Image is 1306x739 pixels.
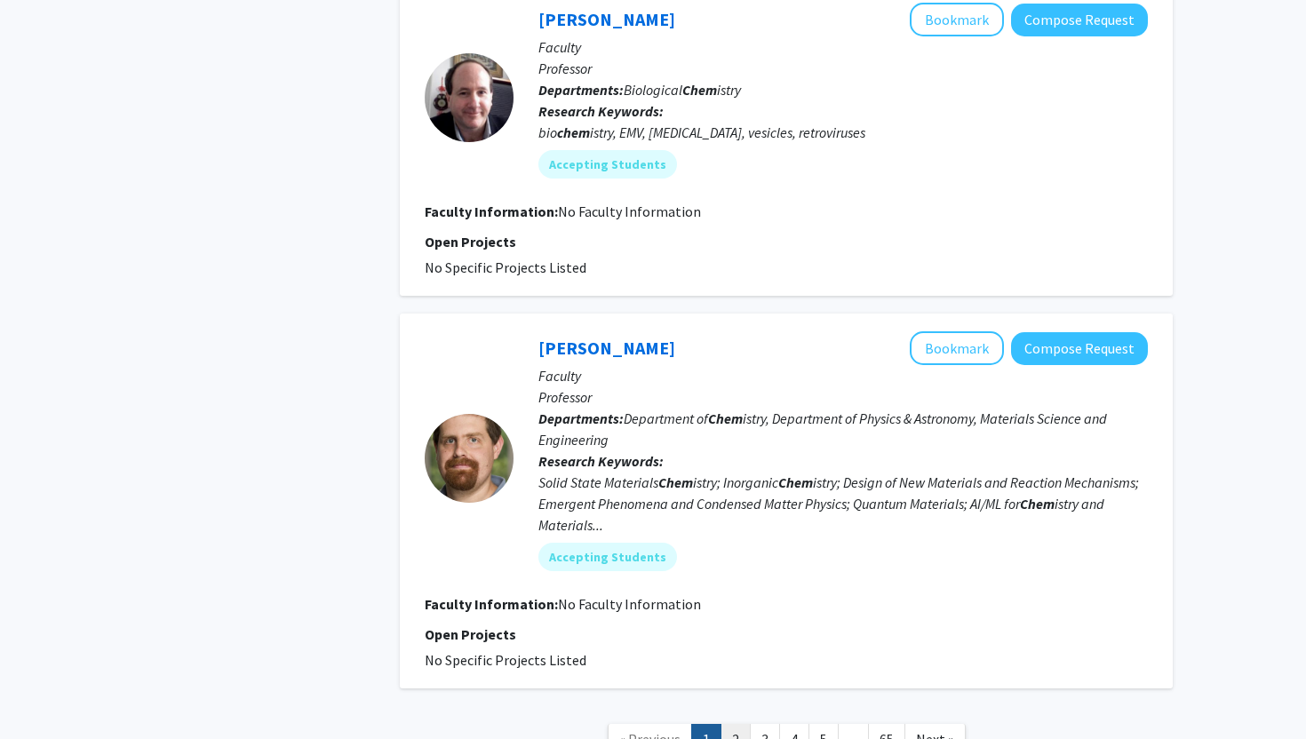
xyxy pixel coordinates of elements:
[1011,4,1148,36] button: Compose Request to Stephen Gould
[1011,332,1148,365] button: Compose Request to Tyrel McQueen
[425,624,1148,645] p: Open Projects
[425,651,586,669] span: No Specific Projects Listed
[425,231,1148,252] p: Open Projects
[538,36,1148,58] p: Faculty
[538,102,664,120] b: Research Keywords:
[557,123,590,141] b: chem
[778,473,813,491] b: Chem
[708,409,743,427] b: Chem
[425,203,558,220] b: Faculty Information:
[538,81,624,99] b: Departments:
[658,473,693,491] b: Chem
[538,150,677,179] mat-chip: Accepting Students
[538,472,1148,536] div: Solid State Materials istry; Inorganic istry; Design of New Materials and Reaction Mechanisms; Em...
[538,409,1107,449] span: Department of istry, Department of Physics & Astronomy, Materials Science and Engineering
[538,337,675,359] a: [PERSON_NAME]
[13,659,76,726] iframe: Chat
[910,3,1004,36] button: Add Stephen Gould to Bookmarks
[538,122,1148,143] div: bio istry, EMV, [MEDICAL_DATA], vesicles, retroviruses
[538,409,624,427] b: Departments:
[558,203,701,220] span: No Faculty Information
[425,595,558,613] b: Faculty Information:
[1020,495,1055,513] b: Chem
[538,8,675,30] a: [PERSON_NAME]
[538,386,1148,408] p: Professor
[910,331,1004,365] button: Add Tyrel McQueen to Bookmarks
[538,452,664,470] b: Research Keywords:
[538,365,1148,386] p: Faculty
[538,58,1148,79] p: Professor
[558,595,701,613] span: No Faculty Information
[682,81,717,99] b: Chem
[624,81,741,99] span: Biological istry
[538,543,677,571] mat-chip: Accepting Students
[425,258,586,276] span: No Specific Projects Listed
